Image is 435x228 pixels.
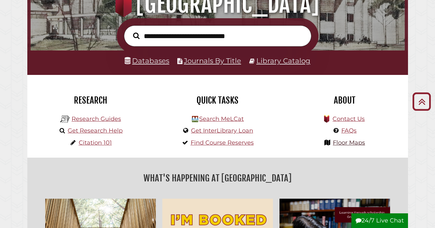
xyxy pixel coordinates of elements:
[191,127,253,134] a: Get InterLibrary Loan
[199,115,244,122] a: Search MeLCat
[159,95,276,106] h2: Quick Tasks
[32,171,403,186] h2: What's Happening at [GEOGRAPHIC_DATA]
[410,96,433,107] a: Back to Top
[125,56,169,65] a: Databases
[256,56,310,65] a: Library Catalog
[72,115,121,122] a: Research Guides
[333,139,365,146] a: Floor Maps
[333,115,365,122] a: Contact Us
[191,139,254,146] a: Find Course Reserves
[133,32,140,39] i: Search
[68,127,123,134] a: Get Research Help
[130,31,143,41] button: Search
[184,56,241,65] a: Journals By Title
[341,127,357,134] a: FAQs
[286,95,403,106] h2: About
[32,95,149,106] h2: Research
[79,139,112,146] a: Citation 101
[60,114,70,124] img: Hekman Library Logo
[192,116,198,122] img: Hekman Library Logo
